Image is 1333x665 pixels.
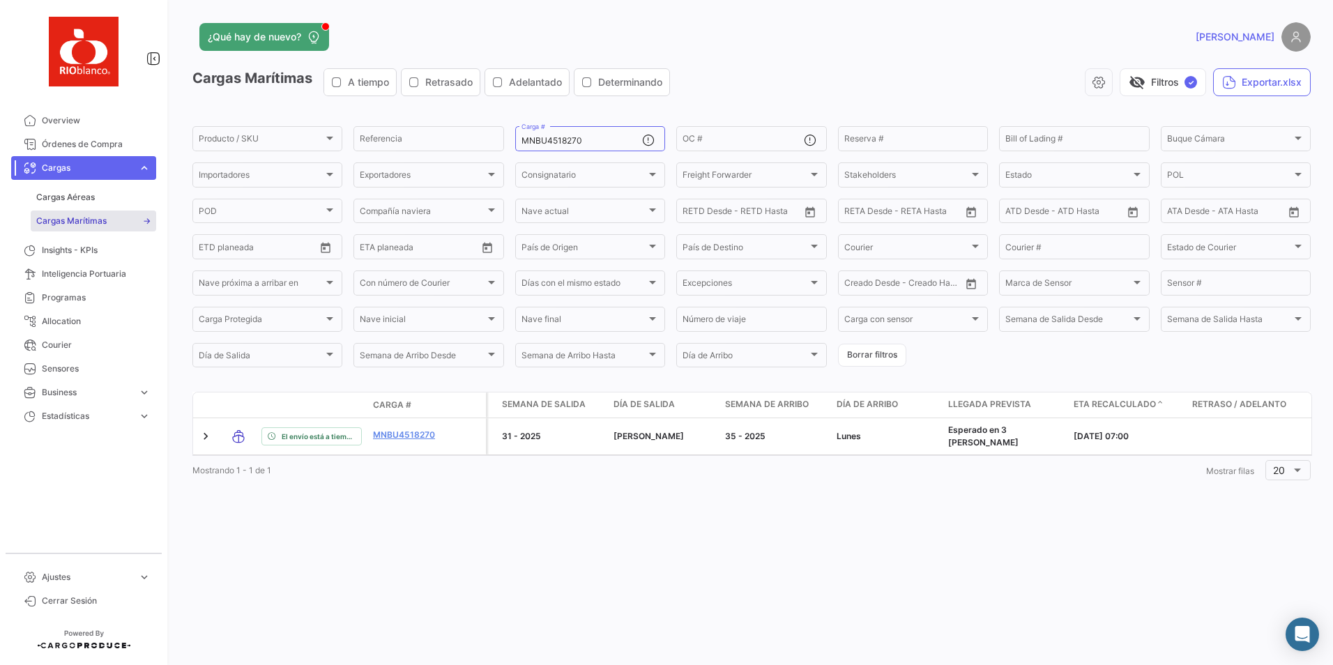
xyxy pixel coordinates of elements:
datatable-header-cell: Carga # [367,393,451,417]
div: 31 - 2025 [502,430,602,443]
span: Estado de Courier [1167,244,1292,254]
datatable-header-cell: Retraso / Adelanto [1187,392,1312,418]
a: Allocation [11,309,156,333]
span: Llegada prevista [948,398,1031,411]
span: ETA Recalculado [1074,398,1156,411]
span: POL [1167,172,1292,182]
span: Stakeholders [844,172,969,182]
a: Sensores [11,357,156,381]
span: País de Origen [521,244,646,254]
span: Día de Arribo [837,398,898,411]
input: Creado Hasta [905,280,961,290]
span: Carga # [373,399,411,411]
span: Programas [42,291,151,304]
button: Determinando [574,69,669,95]
span: Semana de Salida Hasta [1167,316,1292,326]
span: Excepciones [683,280,807,290]
button: A tiempo [324,69,396,95]
input: ATA Hasta [1219,208,1275,218]
a: Cargas Aéreas [31,187,156,208]
button: Open calendar [961,201,982,222]
span: visibility_off [1129,74,1145,91]
datatable-header-cell: Día de Salida [608,392,719,418]
span: Exportadores [360,172,485,182]
input: Desde [360,244,385,254]
button: Open calendar [1284,201,1304,222]
datatable-header-cell: Semana de Arribo [719,392,831,418]
span: Semana de Arribo [725,398,809,411]
datatable-header-cell: Día de Arribo [831,392,943,418]
a: Expand/Collapse Row [199,429,213,443]
img: rio_blanco.jpg [49,17,119,86]
span: Estado [1005,172,1130,182]
input: Creado Desde [844,280,896,290]
button: Borrar filtros [838,344,906,367]
span: Semana de Salida Desde [1005,316,1130,326]
span: Nave próxima a arribar en [199,280,323,290]
a: Programas [11,286,156,309]
span: Día de Salida [199,353,323,362]
span: Día de Arribo [683,353,807,362]
span: Buque Cámara [1167,136,1292,146]
button: ¿Qué hay de nuevo? [199,23,329,51]
span: Importadores [199,172,323,182]
a: Insights - KPIs [11,238,156,262]
span: Allocation [42,315,151,328]
span: Determinando [598,75,662,89]
span: Sensores [42,362,151,375]
input: Hasta [879,208,935,218]
span: Semana de Arribo Hasta [521,353,646,362]
a: Órdenes de Compra [11,132,156,156]
span: Compañía naviera [360,208,485,218]
span: Órdenes de Compra [42,138,151,151]
span: expand_more [138,571,151,583]
span: Carga Protegida [199,316,323,326]
span: Overview [42,114,151,127]
span: Día de Salida [614,398,675,411]
span: Courier [42,339,151,351]
span: Nave inicial [360,316,485,326]
h3: Cargas Marítimas [192,68,674,96]
span: expand_more [138,386,151,399]
span: Estadísticas [42,410,132,422]
div: Abrir Intercom Messenger [1286,618,1319,651]
div: Lunes [837,430,937,443]
a: Cargas Marítimas [31,211,156,231]
img: placeholder-user.png [1281,22,1311,52]
span: Nave final [521,316,646,326]
span: País de Destino [683,244,807,254]
button: Exportar.xlsx [1213,68,1311,96]
span: Días con el mismo estado [521,280,646,290]
span: Nave actual [521,208,646,218]
input: Desde [844,208,869,218]
span: Mostrar filas [1206,466,1254,476]
span: Business [42,386,132,399]
datatable-header-cell: Modo de Transporte [221,399,256,411]
a: MNBU4518270 [373,429,445,441]
span: Con número de Courier [360,280,485,290]
div: [PERSON_NAME] [614,430,714,443]
span: Cargas Marítimas [36,215,107,227]
a: Courier [11,333,156,357]
span: POD [199,208,323,218]
span: Marca de Sensor [1005,280,1130,290]
button: Open calendar [315,237,336,258]
datatable-header-cell: Estado de Envio [256,399,367,411]
span: [DATE] 07:00 [1074,431,1129,441]
datatable-header-cell: Semana de Salida [496,392,608,418]
input: Hasta [717,208,773,218]
button: Open calendar [1122,201,1143,222]
div: 35 - 2025 [725,430,825,443]
span: ¿Qué hay de nuevo? [208,30,301,44]
span: Retrasado [425,75,473,89]
span: Adelantado [509,75,562,89]
datatable-header-cell: Llegada prevista [943,392,1068,418]
input: ATA Desde [1167,208,1210,218]
span: Freight Forwarder [683,172,807,182]
button: Open calendar [477,237,498,258]
div: Esperado en 3 [PERSON_NAME] [948,424,1062,449]
span: Cerrar Sesión [42,595,151,607]
span: Mostrando 1 - 1 de 1 [192,465,271,475]
span: Cargas Aéreas [36,191,95,204]
button: visibility_offFiltros✓ [1120,68,1206,96]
